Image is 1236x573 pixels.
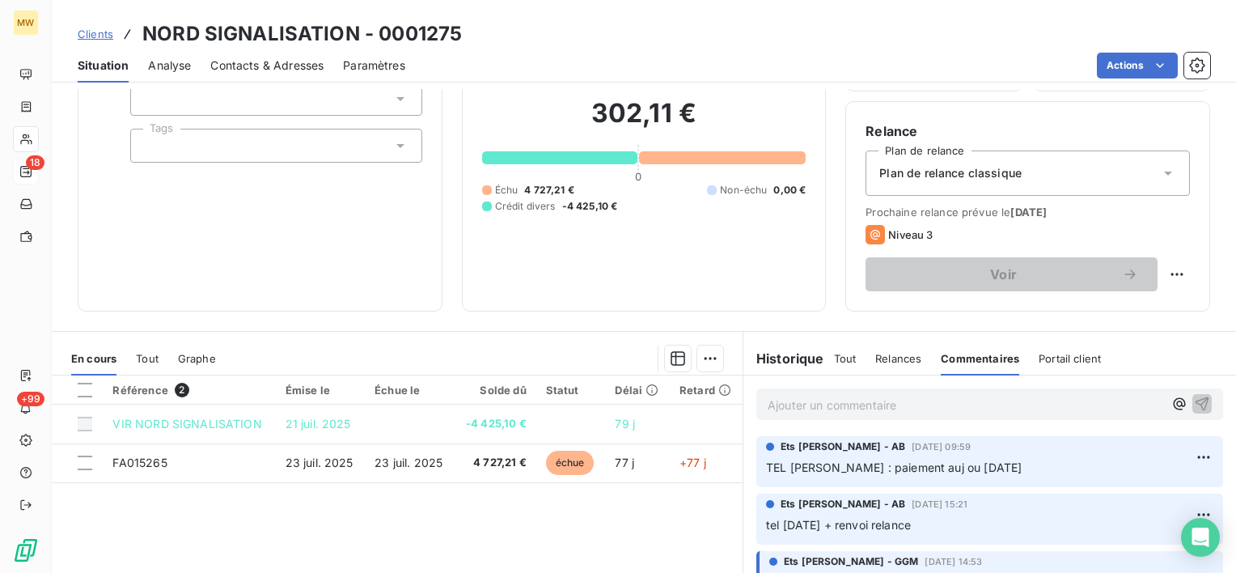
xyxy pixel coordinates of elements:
[866,206,1190,219] span: Prochaine relance prévue le
[941,352,1019,365] span: Commentaires
[210,57,324,74] span: Contacts & Adresses
[286,384,356,397] div: Émise le
[78,26,113,42] a: Clients
[375,456,442,469] span: 23 juil. 2025
[71,352,116,365] span: En cours
[784,554,918,569] span: Ets [PERSON_NAME] - GGM
[524,183,574,197] span: 4 727,21 €
[679,384,733,397] div: Retard
[635,170,641,183] span: 0
[375,384,445,397] div: Échue le
[1039,352,1101,365] span: Portail client
[546,384,596,397] div: Statut
[766,461,1022,474] span: TEL [PERSON_NAME] : paiement auj ou [DATE]
[136,352,159,365] span: Tout
[743,349,824,368] h6: Historique
[17,392,44,406] span: +99
[142,19,462,49] h3: NORD SIGNALISATION - 0001275
[888,228,933,241] span: Niveau 3
[144,138,157,153] input: Ajouter une valeur
[1097,53,1178,79] button: Actions
[482,97,806,146] h2: 302,11 €
[1181,518,1220,557] div: Open Intercom Messenger
[834,352,857,365] span: Tout
[866,257,1158,291] button: Voir
[144,91,157,106] input: Ajouter une valeur
[879,165,1022,181] span: Plan de relance classique
[495,199,556,214] span: Crédit divers
[781,497,905,511] span: Ets [PERSON_NAME] - AB
[781,439,905,454] span: Ets [PERSON_NAME] - AB
[546,451,595,475] span: échue
[766,518,911,532] span: tel [DATE] + renvoi relance
[875,352,921,365] span: Relances
[112,417,261,431] span: VIR NORD SIGNALISATION
[148,57,191,74] span: Analyse
[13,10,39,36] div: MW
[1010,206,1047,219] span: [DATE]
[615,384,660,397] div: Délai
[885,268,1122,281] span: Voir
[78,57,129,74] span: Situation
[286,456,353,469] span: 23 juil. 2025
[912,442,971,452] span: [DATE] 09:59
[464,384,527,397] div: Solde dû
[912,499,967,509] span: [DATE] 15:21
[26,155,44,170] span: 18
[175,383,189,397] span: 2
[773,183,806,197] span: 0,00 €
[178,352,216,365] span: Graphe
[78,28,113,40] span: Clients
[464,455,527,471] span: 4 727,21 €
[112,456,167,469] span: FA015265
[866,121,1190,141] h6: Relance
[286,417,351,431] span: 21 juil. 2025
[615,456,634,469] span: 77 j
[562,199,618,214] span: -4 425,10 €
[925,557,982,567] span: [DATE] 14:53
[112,383,265,397] div: Référence
[720,183,767,197] span: Non-échu
[679,456,706,469] span: +77 j
[13,537,39,563] img: Logo LeanPay
[495,183,519,197] span: Échu
[343,57,405,74] span: Paramètres
[464,416,527,432] span: -4 425,10 €
[615,417,635,431] span: 79 j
